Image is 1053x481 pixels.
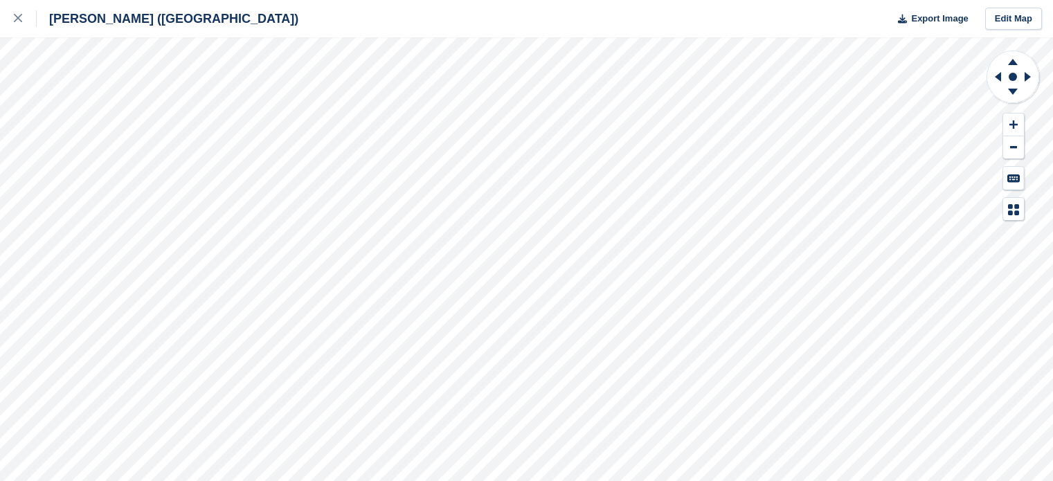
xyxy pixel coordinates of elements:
button: Zoom In [1003,114,1024,136]
a: Edit Map [985,8,1042,30]
button: Export Image [890,8,969,30]
button: Map Legend [1003,198,1024,221]
button: Keyboard Shortcuts [1003,167,1024,190]
button: Zoom Out [1003,136,1024,159]
span: Export Image [911,12,968,26]
div: [PERSON_NAME] ([GEOGRAPHIC_DATA]) [37,10,298,27]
